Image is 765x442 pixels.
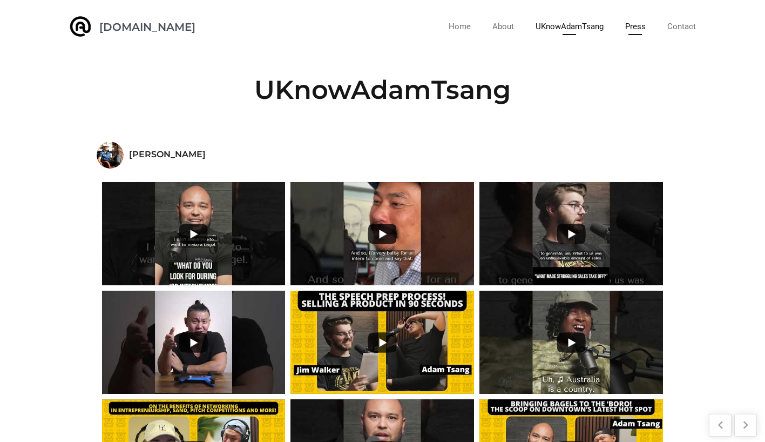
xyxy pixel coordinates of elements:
h2: UKnowAdamTsang [97,70,669,109]
h3: [PERSON_NAME] [129,144,206,160]
a: Home [449,18,471,35]
img: image [70,16,91,37]
a: About [492,18,514,35]
a: Press [625,18,646,35]
a: UKnowAdamTsang [536,18,604,35]
a: [DOMAIN_NAME] [99,22,195,32]
a: Contact [667,18,696,35]
a: [PERSON_NAME] Adam Tsang [97,142,233,169]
